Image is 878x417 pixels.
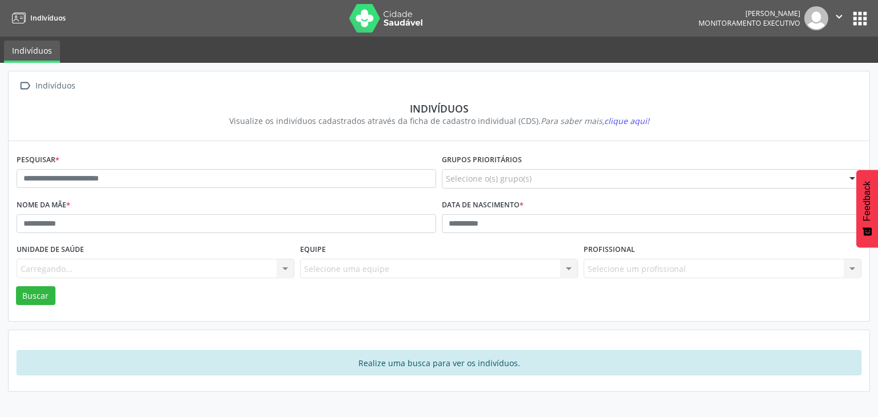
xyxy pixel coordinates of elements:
[25,115,853,127] div: Visualize os indivíduos cadastrados através da ficha de cadastro individual (CDS).
[30,13,66,23] span: Indivíduos
[17,78,33,94] i: 
[4,41,60,63] a: Indivíduos
[17,78,77,94] a:  Indivíduos
[856,170,878,247] button: Feedback - Mostrar pesquisa
[33,78,77,94] div: Indivíduos
[300,241,326,259] label: Equipe
[850,9,870,29] button: apps
[25,102,853,115] div: Indivíduos
[17,151,59,169] label: Pesquisar
[442,197,524,214] label: Data de nascimento
[862,181,872,221] span: Feedback
[17,350,861,375] div: Realize uma busca para ver os indivíduos.
[446,173,532,185] span: Selecione o(s) grupo(s)
[804,6,828,30] img: img
[604,115,649,126] span: clique aqui!
[584,241,635,259] label: Profissional
[8,9,66,27] a: Indivíduos
[17,197,70,214] label: Nome da mãe
[833,10,845,23] i: 
[16,286,55,306] button: Buscar
[442,151,522,169] label: Grupos prioritários
[541,115,649,126] i: Para saber mais,
[699,9,800,18] div: [PERSON_NAME]
[828,6,850,30] button: 
[17,241,84,259] label: Unidade de saúde
[699,18,800,28] span: Monitoramento Executivo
